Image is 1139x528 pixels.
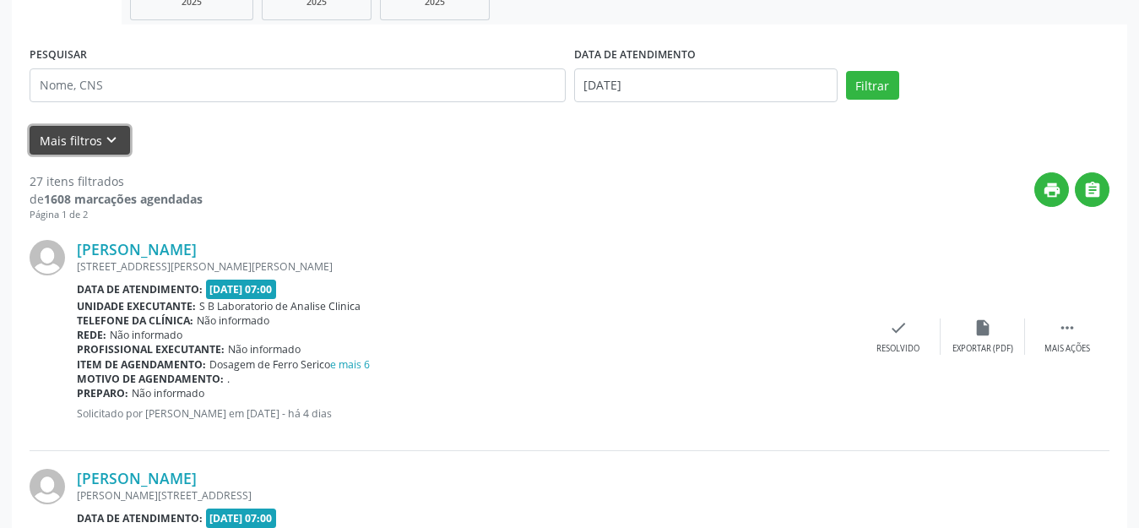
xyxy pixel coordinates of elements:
p: Solicitado por [PERSON_NAME] em [DATE] - há 4 dias [77,406,856,421]
span: [DATE] 07:00 [206,509,277,528]
span: Não informado [132,386,204,400]
span: . [227,372,230,386]
a: [PERSON_NAME] [77,240,197,259]
b: Motivo de agendamento: [77,372,224,386]
b: Item de agendamento: [77,357,206,372]
button: print [1034,172,1069,207]
span: Não informado [228,342,301,357]
button: Filtrar [846,71,899,100]
i: keyboard_arrow_down [102,131,121,150]
i:  [1058,318,1077,337]
i:  [1083,181,1102,199]
div: Página 1 de 2 [30,208,203,222]
div: Exportar (PDF) [952,343,1013,355]
b: Telefone da clínica: [77,313,193,328]
b: Unidade executante: [77,299,196,313]
button:  [1075,172,1109,207]
b: Profissional executante: [77,342,225,357]
span: [DATE] 07:00 [206,280,277,299]
a: [PERSON_NAME] [77,469,197,487]
img: img [30,240,65,275]
a: e mais 6 [330,357,370,372]
button: Mais filtroskeyboard_arrow_down [30,126,130,155]
b: Preparo: [77,386,128,400]
div: [PERSON_NAME][STREET_ADDRESS] [77,488,856,503]
b: Data de atendimento: [77,282,203,297]
div: Resolvido [876,343,919,355]
i: insert_drive_file [974,318,992,337]
input: Selecione um intervalo [574,68,838,102]
b: Data de atendimento: [77,511,203,525]
span: Não informado [197,313,269,328]
span: Dosagem de Ferro Serico [209,357,370,372]
div: 27 itens filtrados [30,172,203,190]
label: DATA DE ATENDIMENTO [574,42,696,68]
div: Mais ações [1044,343,1090,355]
i: print [1043,181,1061,199]
input: Nome, CNS [30,68,566,102]
div: de [30,190,203,208]
span: Não informado [110,328,182,342]
label: PESQUISAR [30,42,87,68]
span: S B Laboratorio de Analise Clinica [199,299,361,313]
i: check [889,318,908,337]
b: Rede: [77,328,106,342]
strong: 1608 marcações agendadas [44,191,203,207]
div: [STREET_ADDRESS][PERSON_NAME][PERSON_NAME] [77,259,856,274]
